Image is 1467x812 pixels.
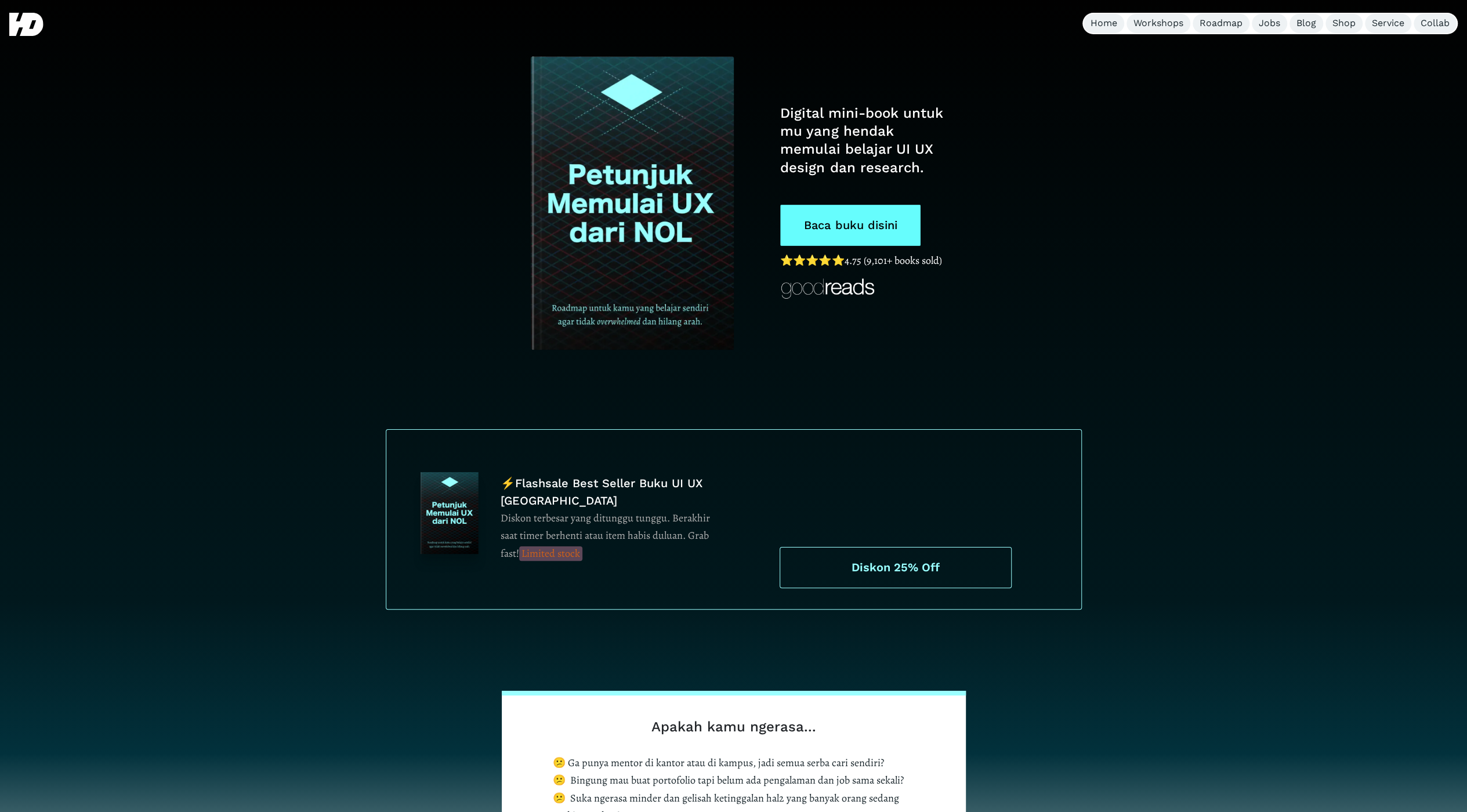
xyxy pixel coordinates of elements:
a: Blog [1289,14,1323,33]
h2: Apakah kamu ngerasa... [553,719,915,735]
a: Jobs [1252,14,1287,33]
div: Home [1091,17,1117,30]
div: Blog [1296,17,1316,30]
img: Cover of Book "Petunjuk Memulai UX dari NOL" Best UX Book Indonesia [410,472,489,576]
div: ⚡️Flashsale Best Seller Buku UI UX [GEOGRAPHIC_DATA] [501,474,722,509]
a: Workshops [1126,14,1190,33]
a: Baca buku disini [780,205,921,246]
h1: Digital mini-book untuk mu yang hendak memulai belajar UI UX design dan research. [780,104,948,177]
a: countdown widget [733,439,1058,520]
a: ⭐️⭐️⭐️⭐️⭐️ [780,253,844,267]
a: Home [1084,14,1124,33]
a: Shop [1325,14,1363,33]
div: Collab [1421,17,1450,30]
a: Service [1365,14,1411,33]
div: Roadmap [1200,17,1243,30]
a: Collab [1414,14,1457,33]
div: Jobs [1259,17,1280,30]
a: Roadmap [1193,14,1249,33]
div: Diskon terbesar yang ditunggu tunggu. Berakhir saat timer berhenti atau item habis duluan. Grab f... [501,509,722,563]
iframe: TickCounter countdown widget [733,439,1058,520]
div: Shop [1332,17,1356,30]
div: Workshops [1133,17,1183,30]
h1: 4.75 (9,101+ books sold) [780,252,948,270]
span: Limited stock [519,546,582,561]
div: Service [1372,17,1404,30]
a: Diskon 25% Off [780,547,1012,588]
